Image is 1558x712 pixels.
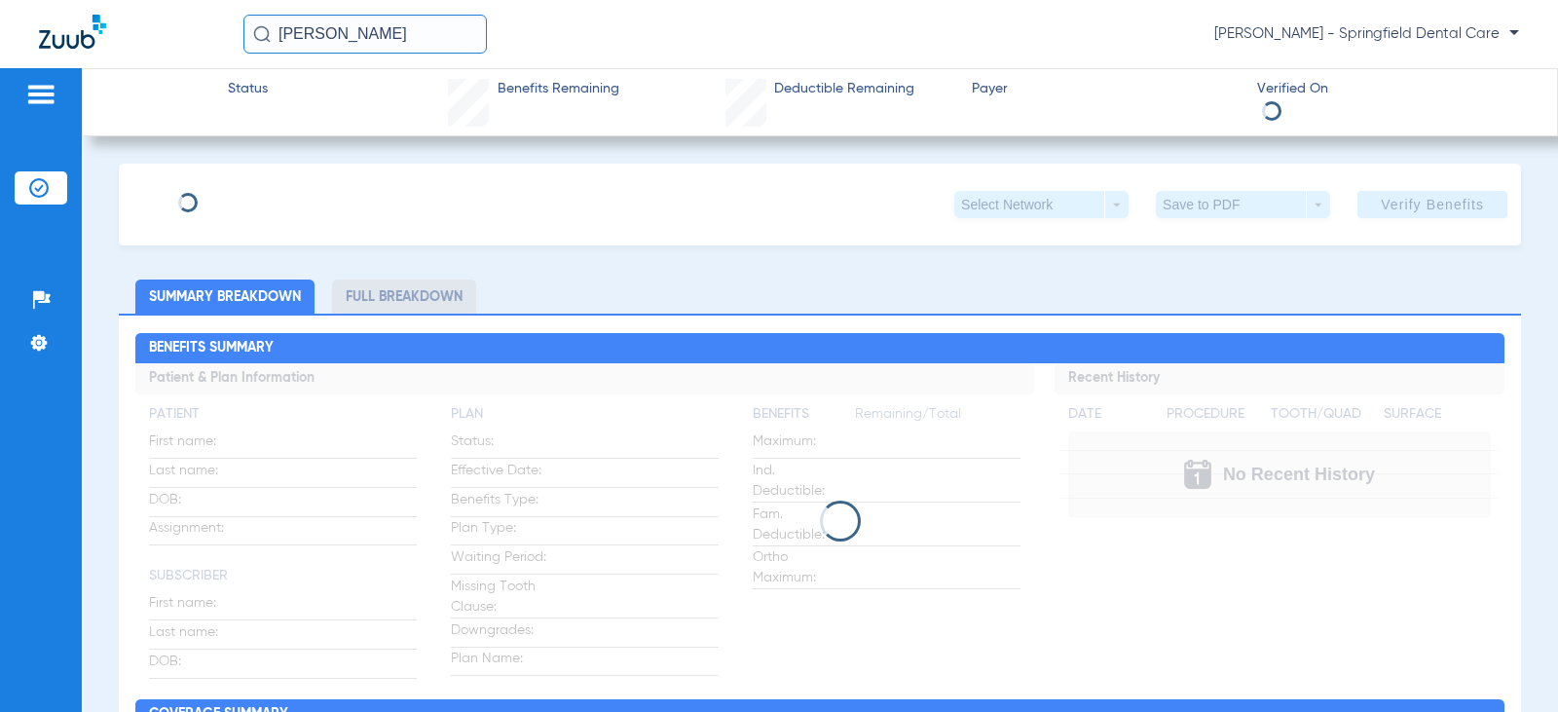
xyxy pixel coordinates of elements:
span: Deductible Remaining [774,79,914,99]
li: Full Breakdown [332,280,476,314]
span: [PERSON_NAME] - Springfield Dental Care [1214,24,1519,44]
img: hamburger-icon [25,83,56,106]
input: Search for patients [243,15,487,54]
img: Search Icon [253,25,271,43]
span: Payer [972,79,1241,99]
span: Verified On [1257,79,1526,99]
h2: Benefits Summary [135,333,1503,364]
span: Status [228,79,268,99]
span: Benefits Remaining [498,79,619,99]
img: Zuub Logo [39,15,106,49]
li: Summary Breakdown [135,280,315,314]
